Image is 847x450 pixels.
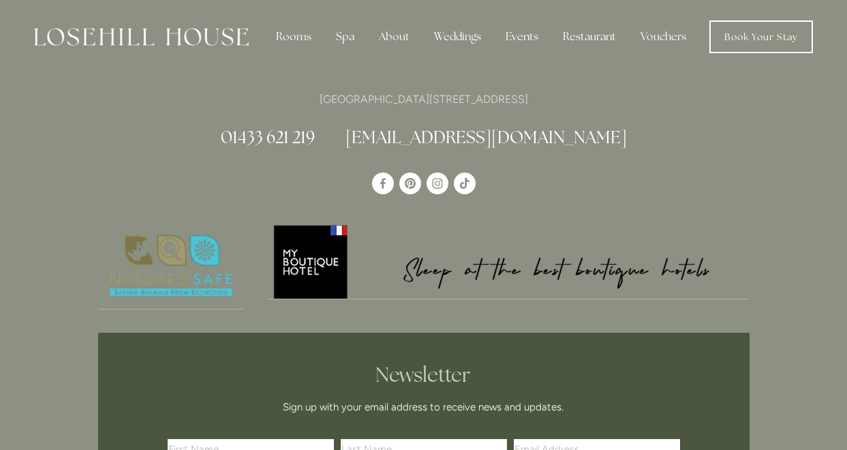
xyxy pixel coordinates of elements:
a: Pinterest [399,172,421,194]
div: Rooms [265,23,322,50]
h2: Newsletter [172,363,675,387]
div: Weddings [423,23,492,50]
img: Nature's Safe - Logo [98,223,244,309]
div: Events [495,23,549,50]
a: 01433 621 219 [221,126,315,148]
a: TikTok [454,172,476,194]
a: Book Your Stay [709,20,813,53]
a: Vouchers [630,23,697,50]
div: About [368,23,420,50]
a: [EMAIL_ADDRESS][DOMAIN_NAME] [345,126,627,148]
a: Instagram [427,172,448,194]
div: Spa [325,23,365,50]
a: Losehill House Hotel & Spa [372,172,394,194]
img: My Boutique Hotel - Logo [266,223,750,299]
div: Restaurant [552,23,627,50]
p: Sign up with your email address to receive news and updates. [172,399,675,415]
img: Losehill House [34,28,249,46]
p: [GEOGRAPHIC_DATA][STREET_ADDRESS] [98,90,750,108]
